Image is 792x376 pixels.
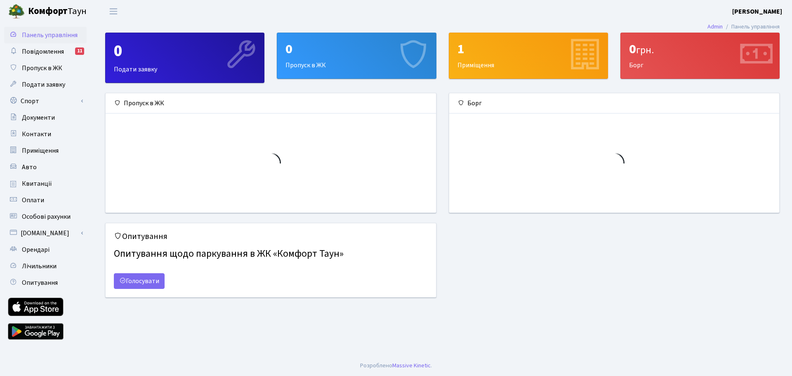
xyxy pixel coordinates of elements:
nav: breadcrumb [695,18,792,35]
h5: Опитування [114,232,428,241]
span: грн. [636,43,654,57]
a: Admin [707,22,723,31]
a: Панель управління [4,27,87,43]
div: 1 [457,41,599,57]
div: 0 [285,41,427,57]
div: 11 [75,47,84,55]
span: Контакти [22,130,51,139]
li: Панель управління [723,22,780,31]
span: Таун [28,5,87,19]
a: Авто [4,159,87,175]
a: Розроблено [360,361,392,370]
div: . [360,361,432,370]
span: Пропуск в ЖК [22,64,62,73]
span: Опитування [22,278,58,287]
span: Лічильники [22,262,57,271]
a: Опитування [4,274,87,291]
span: Приміщення [22,146,59,155]
a: 1Приміщення [449,33,608,79]
a: Подати заявку [4,76,87,93]
a: 0Подати заявку [105,33,264,83]
span: Документи [22,113,55,122]
a: Контакти [4,126,87,142]
a: [PERSON_NAME] [732,7,782,17]
div: Пропуск в ЖК [106,93,436,114]
span: Авто [22,163,37,172]
div: Подати заявку [106,33,264,83]
a: 0Пропуск в ЖК [277,33,436,79]
a: Голосувати [114,273,165,289]
b: [PERSON_NAME] [732,7,782,16]
span: Оплати [22,196,44,205]
span: Квитанції [22,179,52,188]
a: Орендарі [4,241,87,258]
a: Massive Kinetic [392,361,431,370]
a: Лічильники [4,258,87,274]
a: Оплати [4,192,87,208]
div: Борг [621,33,779,78]
h4: Опитування щодо паркування в ЖК «Комфорт Таун» [114,245,428,263]
div: 0 [629,41,771,57]
div: Пропуск в ЖК [277,33,436,78]
a: Особові рахунки [4,208,87,225]
span: Особові рахунки [22,212,71,221]
span: Подати заявку [22,80,65,89]
span: Повідомлення [22,47,64,56]
div: Приміщення [449,33,608,78]
b: Комфорт [28,5,68,18]
span: Панель управління [22,31,78,40]
a: Повідомлення11 [4,43,87,60]
a: [DOMAIN_NAME] [4,225,87,241]
a: Приміщення [4,142,87,159]
a: Квитанції [4,175,87,192]
div: 0 [114,41,256,61]
button: Переключити навігацію [103,5,124,18]
a: Спорт [4,93,87,109]
a: Документи [4,109,87,126]
div: Борг [449,93,780,114]
a: Пропуск в ЖК [4,60,87,76]
img: logo.png [8,3,25,20]
span: Орендарі [22,245,49,254]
